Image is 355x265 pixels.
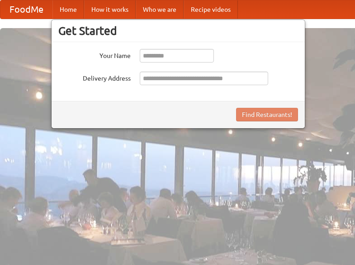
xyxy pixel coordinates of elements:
[52,0,84,19] a: Home
[84,0,136,19] a: How it works
[0,0,52,19] a: FoodMe
[236,108,298,121] button: Find Restaurants!
[58,24,298,38] h3: Get Started
[136,0,184,19] a: Who we are
[58,72,131,83] label: Delivery Address
[184,0,238,19] a: Recipe videos
[58,49,131,60] label: Your Name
